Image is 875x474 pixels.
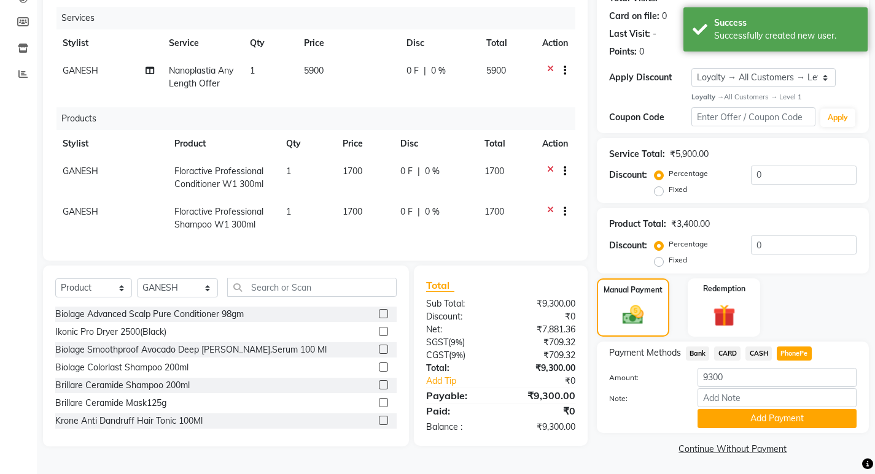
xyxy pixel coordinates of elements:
th: Price [335,130,393,158]
div: Success [714,17,858,29]
th: Total [477,130,535,158]
input: Search or Scan [227,278,397,297]
label: Fixed [669,254,687,266]
div: ₹7,881.36 [500,323,584,336]
div: Successfully created new user. [714,29,858,42]
div: ( ) [417,349,500,362]
div: Products [56,107,585,130]
div: Ikonic Pro Dryer 2500(Black) [55,326,166,338]
label: Amount: [600,372,688,383]
th: Action [535,29,575,57]
div: Biolage Smoothproof Avocado Deep [PERSON_NAME].Serum 100 Ml [55,343,327,356]
th: Qty [243,29,297,57]
a: Continue Without Payment [599,443,866,456]
div: Krone Anti Dandruff Hair Tonic 100Ml [55,415,203,427]
button: Add Payment [698,409,857,428]
div: Balance : [417,421,500,434]
button: Apply [820,109,855,127]
input: Amount [698,368,857,387]
span: 0 % [431,64,446,77]
label: Fixed [669,184,687,195]
span: 0 F [400,165,413,178]
span: 0 % [425,165,440,178]
th: Total [479,29,534,57]
div: Coupon Code [609,111,691,124]
div: Apply Discount [609,71,691,84]
span: 9% [451,350,463,360]
div: Discount: [609,239,647,252]
th: Stylist [55,29,161,57]
span: GANESH [63,206,98,217]
div: Card on file: [609,10,659,23]
span: 9% [451,337,462,347]
span: 1700 [484,206,504,217]
input: Add Note [698,388,857,407]
div: Points: [609,45,637,58]
span: 1700 [484,166,504,177]
div: 0 [662,10,667,23]
img: _gift.svg [706,302,742,329]
div: ₹709.32 [500,336,584,349]
span: CARD [714,346,741,361]
div: ( ) [417,336,500,349]
span: 1700 [343,166,362,177]
span: CASH [745,346,772,361]
span: PhonePe [777,346,812,361]
span: Floractive Professional Conditioner W1 300ml [174,166,263,189]
span: 1 [286,206,291,217]
div: ₹9,300.00 [500,388,584,403]
span: 0 F [400,205,413,218]
div: Product Total: [609,218,666,231]
th: Service [161,29,243,57]
div: Payable: [417,388,500,403]
div: - [653,28,656,40]
span: SGST [426,337,448,348]
span: Total [426,279,454,292]
a: Add Tip [417,375,515,388]
div: ₹0 [515,375,585,388]
div: ₹9,300.00 [500,362,584,375]
th: Stylist [55,130,167,158]
div: Services [56,7,585,29]
div: Last Visit: [609,28,650,40]
div: ₹0 [500,310,584,323]
span: GANESH [63,166,98,177]
div: Discount: [417,310,500,323]
span: 5900 [486,65,506,76]
div: Paid: [417,403,500,418]
span: 1 [286,166,291,177]
div: ₹709.32 [500,349,584,362]
span: | [418,165,420,178]
div: Biolage Colorlast Shampoo 200ml [55,361,189,374]
strong: Loyalty → [691,93,724,101]
div: Service Total: [609,148,665,161]
span: GANESH [63,65,98,76]
th: Disc [393,130,477,158]
th: Price [297,29,399,57]
div: Biolage Advanced Scalp Pure Conditioner 98gm [55,308,244,321]
label: Manual Payment [604,285,663,296]
th: Action [535,130,575,158]
span: | [418,205,420,218]
span: | [424,64,426,77]
th: Qty [279,130,335,158]
th: Product [167,130,278,158]
div: Brillare Ceramide Mask125g [55,397,166,410]
div: Brillare Ceramide Shampoo 200ml [55,379,190,392]
span: 0 F [406,64,419,77]
th: Disc [399,29,479,57]
input: Enter Offer / Coupon Code [691,107,815,126]
div: ₹9,300.00 [500,421,584,434]
div: ₹9,300.00 [500,297,584,310]
span: 0 % [425,205,440,218]
div: Sub Total: [417,297,500,310]
div: Total: [417,362,500,375]
span: CGST [426,350,449,361]
span: Floractive Professional Shampoo W1 300ml [174,206,263,230]
div: ₹0 [500,403,584,418]
div: ₹3,400.00 [671,218,710,231]
img: _cash.svg [616,303,650,327]
span: Payment Methods [609,346,681,359]
div: ₹5,900.00 [670,148,709,161]
label: Percentage [669,239,708,250]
